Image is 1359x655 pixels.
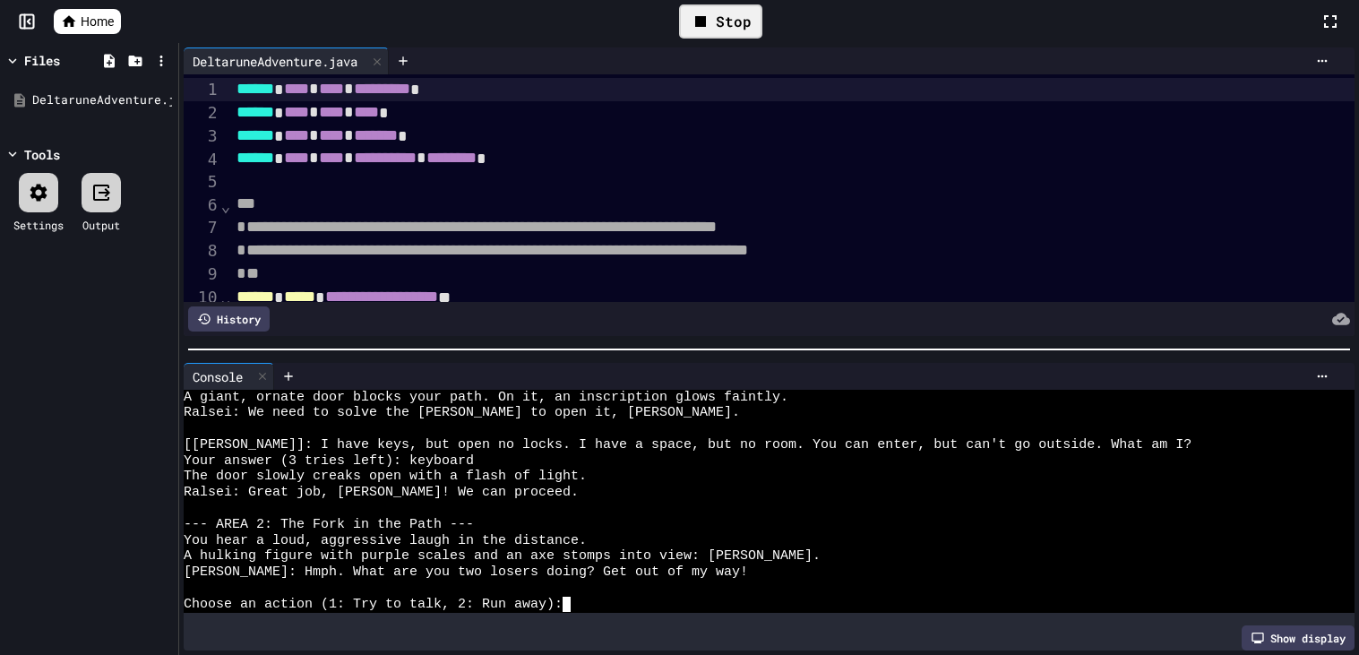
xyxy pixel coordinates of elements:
[184,194,220,217] div: 6
[24,145,60,164] div: Tools
[13,217,64,233] div: Settings
[54,9,121,34] a: Home
[32,91,172,109] div: DeltaruneAdventure.java
[184,437,1191,453] span: [[PERSON_NAME]]: I have keys, but open no locks. I have a space, but no room. You can enter, but ...
[81,13,114,30] span: Home
[220,196,232,215] span: Fold line
[184,239,220,263] div: 8
[184,367,252,386] div: Console
[184,263,220,286] div: 9
[184,101,220,125] div: 2
[24,51,60,70] div: Files
[184,485,579,501] span: Ralsei: Great job, [PERSON_NAME]! We can proceed.
[184,469,587,485] span: The door slowly creaks open with a flash of light.
[184,47,389,74] div: DeltaruneAdventure.java
[184,148,220,171] div: 4
[184,52,366,71] div: DeltaruneAdventure.java
[188,306,270,332] div: History
[184,78,220,101] div: 1
[184,565,748,581] span: [PERSON_NAME]: Hmph. What are you two losers doing? Get out of my way!
[184,533,587,549] span: You hear a loud, aggressive laugh in the distance.
[184,517,474,533] span: --- AREA 2: The Fork in the Path ---
[220,289,232,308] span: Fold line
[184,597,563,613] span: Choose an action (1: Try to talk, 2: Run away):
[679,4,762,39] div: Stop
[82,217,120,233] div: Output
[184,125,220,148] div: 3
[184,405,740,421] span: Ralsei: We need to solve the [PERSON_NAME] to open it, [PERSON_NAME].
[184,286,220,309] div: 10
[1242,625,1355,651] div: Show display
[184,363,274,390] div: Console
[184,548,821,565] span: A hulking figure with purple scales and an axe stomps into view: [PERSON_NAME].
[184,453,474,470] span: Your answer (3 tries left): keyboard
[184,170,220,193] div: 5
[184,216,220,239] div: 7
[184,390,788,406] span: A giant, ornate door blocks your path. On it, an inscription glows faintly.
